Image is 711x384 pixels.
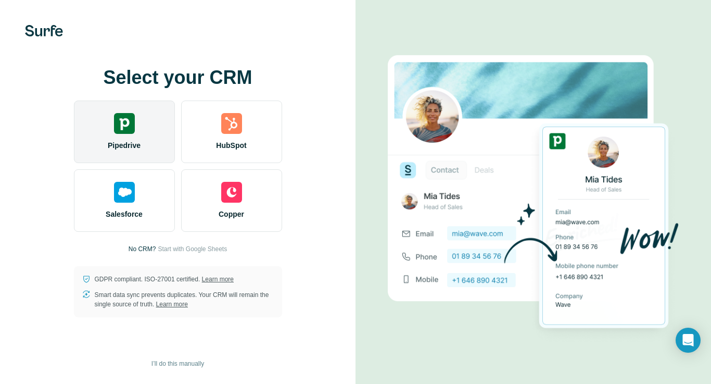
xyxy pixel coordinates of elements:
img: PIPEDRIVE image [388,38,679,347]
a: Learn more [202,276,234,283]
h1: Select your CRM [74,67,282,88]
span: Salesforce [106,209,143,219]
button: I’ll do this manually [144,356,211,371]
p: Smart data sync prevents duplicates. Your CRM will remain the single source of truth. [95,290,274,309]
a: Learn more [156,301,188,308]
div: Open Intercom Messenger [676,328,701,353]
p: GDPR compliant. ISO-27001 certified. [95,275,234,284]
span: Copper [219,209,244,219]
span: HubSpot [216,140,246,151]
button: Start with Google Sheets [158,244,227,254]
span: I’ll do this manually [151,359,204,368]
p: No CRM? [129,244,156,254]
img: pipedrive's logo [114,113,135,134]
img: salesforce's logo [114,182,135,203]
img: hubspot's logo [221,113,242,134]
span: Pipedrive [108,140,141,151]
img: copper's logo [221,182,242,203]
img: Surfe's logo [25,25,63,36]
